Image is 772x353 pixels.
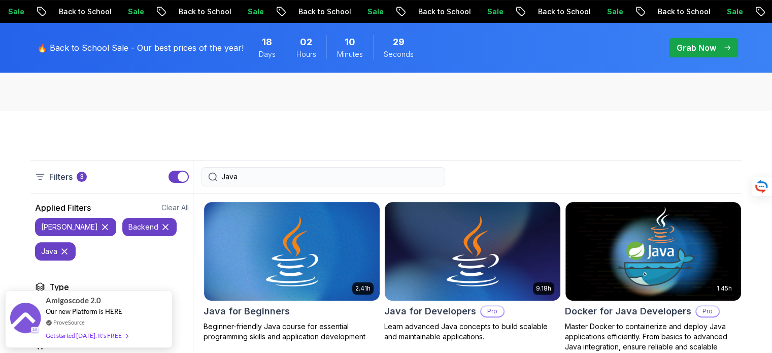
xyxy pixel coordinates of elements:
img: Docker for Java Developers card [565,202,741,301]
input: Search Java, React, Spring boot ... [221,172,439,182]
button: backend [122,218,177,236]
p: Learn advanced Java concepts to build scalable and maintainable applications. [384,322,561,342]
div: Get started [DATE]. It's FREE [46,330,128,341]
p: Back to School [49,7,118,17]
p: 2.41h [355,284,371,293]
span: 10 Minutes [345,35,355,49]
p: Pro [481,306,504,316]
h2: Java for Developers [384,304,476,318]
img: Java for Developers card [385,202,560,301]
p: Back to School [288,7,357,17]
span: Amigoscode 2.0 [46,295,101,306]
img: Java for Beginners card [204,202,380,301]
p: Java [41,246,57,256]
p: Sale [238,7,270,17]
button: Clear All [161,203,189,213]
button: Java [35,242,76,261]
span: 18 Days [262,35,272,49]
span: 2 Hours [300,35,312,49]
p: 9.18h [536,284,551,293]
p: Sale [477,7,510,17]
h2: Applied Filters [35,202,91,214]
p: backend [128,222,158,232]
p: Sale [357,7,390,17]
p: Back to School [408,7,477,17]
p: Back to School [648,7,717,17]
span: Hours [296,49,316,59]
p: 1.45h [717,284,732,293]
img: provesource social proof notification image [10,303,41,336]
p: 🔥 Back to School Sale - Our best prices of the year! [37,42,244,54]
p: [PERSON_NAME] [41,222,98,232]
a: ProveSource [53,318,85,327]
span: Minutes [337,49,363,59]
p: Back to School [528,7,597,17]
h2: Type [49,281,69,293]
p: Filters [49,171,73,183]
p: 3 [80,173,84,181]
p: Beginner-friendly Java course for essential programming skills and application development [204,322,380,342]
p: Sale [717,7,749,17]
p: Sale [118,7,150,17]
a: Java for Beginners card2.41hJava for BeginnersBeginner-friendly Java course for essential program... [204,202,380,342]
button: [PERSON_NAME] [35,218,116,236]
span: Days [259,49,276,59]
h2: Java for Beginners [204,304,290,318]
a: Java for Developers card9.18hJava for DevelopersProLearn advanced Java concepts to build scalable... [384,202,561,342]
h2: Docker for Java Developers [565,304,691,318]
p: Pro [696,306,719,316]
p: Back to School [169,7,238,17]
p: Grab Now [677,42,716,54]
span: Seconds [384,49,414,59]
span: 29 Seconds [393,35,405,49]
span: Our new Platform is HERE [46,307,122,315]
p: Sale [597,7,629,17]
